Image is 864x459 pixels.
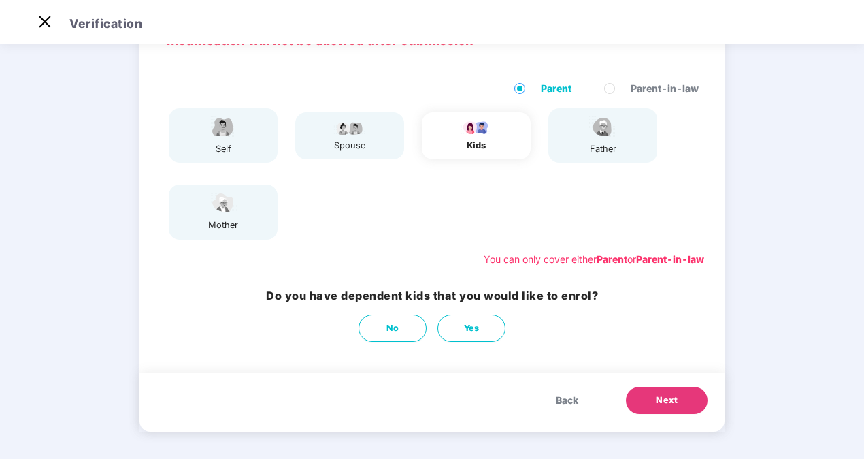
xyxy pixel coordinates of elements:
div: self [206,142,240,156]
img: svg+xml;base64,PHN2ZyBpZD0iRW1wbG95ZWVfbWFsZSIgeG1sbnM9Imh0dHA6Ly93d3cudzMub3JnLzIwMDAvc3ZnIiB3aW... [206,115,240,139]
button: Next [626,387,708,414]
b: Parent [597,253,627,265]
span: Parent [535,81,577,96]
span: Parent-in-law [625,81,704,96]
img: svg+xml;base64,PHN2ZyB4bWxucz0iaHR0cDovL3d3dy53My5vcmcvMjAwMC9zdmciIHdpZHRoPSI3OS4wMzciIGhlaWdodD... [459,119,493,136]
span: No [386,321,399,335]
button: No [359,315,427,342]
div: kids [459,139,493,153]
button: Back [542,387,592,414]
b: Parent-in-law [636,253,704,265]
span: Back [556,393,578,408]
button: Yes [437,315,505,342]
img: svg+xml;base64,PHN2ZyB4bWxucz0iaHR0cDovL3d3dy53My5vcmcvMjAwMC9zdmciIHdpZHRoPSI5Ny44OTciIGhlaWdodD... [333,119,367,136]
h3: Do you have dependent kids that you would like to enrol? [266,287,598,304]
span: Yes [464,321,480,335]
div: mother [206,219,240,232]
div: You can only cover either or [484,252,704,267]
div: spouse [333,139,367,153]
div: father [586,142,620,156]
img: svg+xml;base64,PHN2ZyBpZD0iRmF0aGVyX2ljb24iIHhtbG5zPSJodHRwOi8vd3d3LnczLm9yZy8yMDAwL3N2ZyIgeG1sbn... [586,115,620,139]
img: svg+xml;base64,PHN2ZyB4bWxucz0iaHR0cDovL3d3dy53My5vcmcvMjAwMC9zdmciIHdpZHRoPSI1NCIgaGVpZ2h0PSIzOC... [206,191,240,215]
span: Next [656,394,678,407]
